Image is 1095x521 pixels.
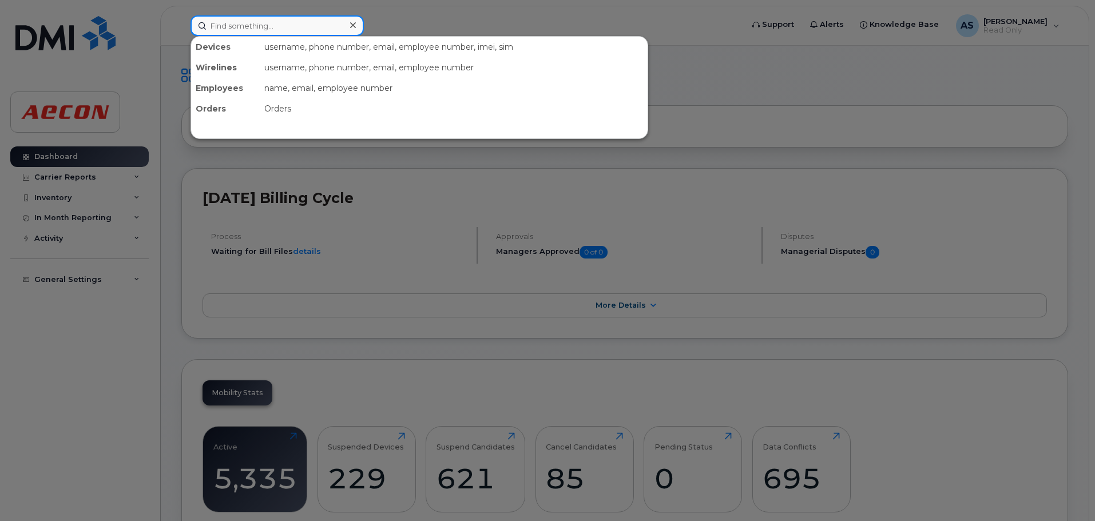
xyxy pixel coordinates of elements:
[260,98,648,119] div: Orders
[260,37,648,57] div: username, phone number, email, employee number, imei, sim
[260,57,648,78] div: username, phone number, email, employee number
[260,78,648,98] div: name, email, employee number
[191,57,260,78] div: Wirelines
[191,98,260,119] div: Orders
[191,78,260,98] div: Employees
[191,37,260,57] div: Devices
